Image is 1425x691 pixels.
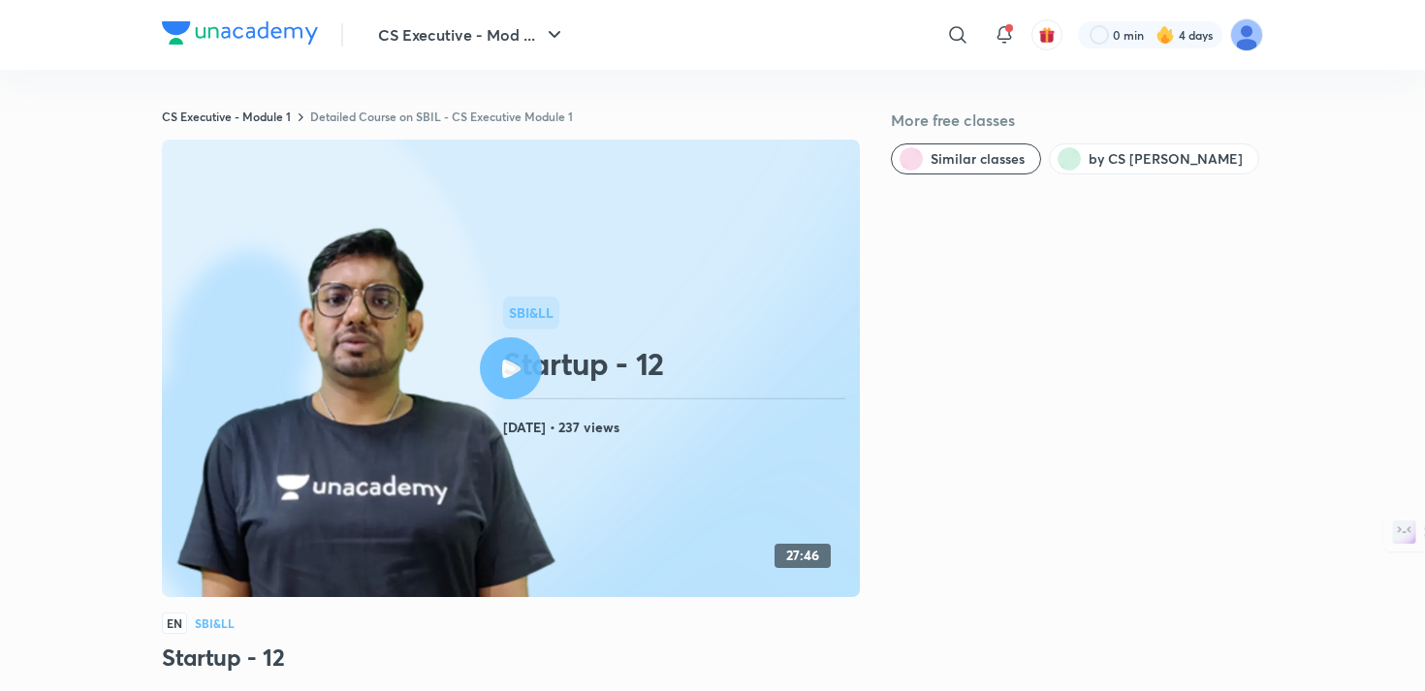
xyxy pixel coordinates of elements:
button: by CS Amit Vohra [1049,143,1259,174]
a: Company Logo [162,21,318,49]
span: by CS Amit Vohra [1089,149,1243,169]
span: EN [162,612,187,634]
button: Similar classes [891,143,1041,174]
a: CS Executive - Module 1 [162,109,291,124]
h3: Startup - 12 [162,642,860,673]
img: avatar [1038,26,1056,44]
h4: [DATE] • 237 views [503,415,852,440]
img: Company Logo [162,21,318,45]
a: Detailed Course on SBIL - CS Executive Module 1 [310,109,573,124]
h4: SBI&LL [195,617,235,629]
span: Similar classes [931,149,1025,169]
button: avatar [1031,19,1062,50]
h2: Startup - 12 [503,344,852,383]
img: sumit kumar [1230,18,1263,51]
button: CS Executive - Mod ... [366,16,578,54]
h4: 27:46 [786,548,819,564]
h5: More free classes [891,109,1263,132]
img: streak [1156,25,1175,45]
